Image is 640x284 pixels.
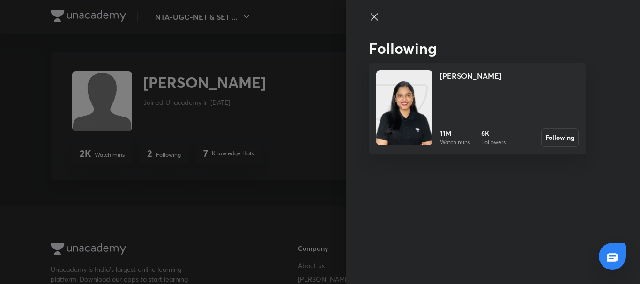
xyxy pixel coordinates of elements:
[440,70,501,81] h4: [PERSON_NAME]
[440,138,470,146] p: Watch mins
[481,138,506,146] p: Followers
[481,128,506,138] h6: 6K
[440,128,470,138] h6: 11M
[541,128,579,147] button: Following
[376,80,432,154] img: Unacademy
[369,63,586,154] a: Unacademy[PERSON_NAME]11MWatch mins6KFollowersFollowing
[369,39,586,57] h2: Following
